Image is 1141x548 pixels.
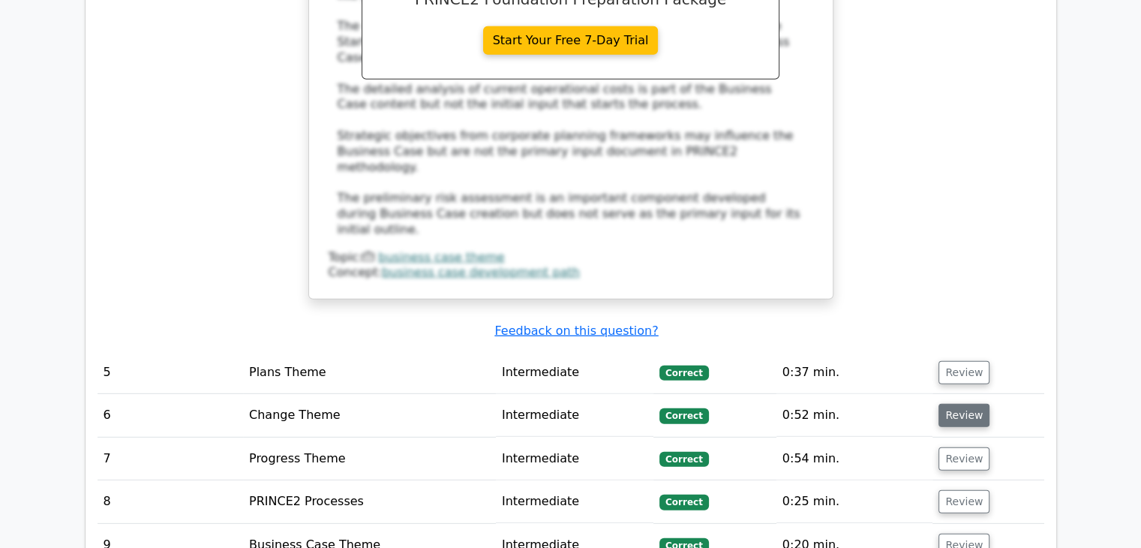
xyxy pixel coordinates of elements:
[938,404,989,427] button: Review
[243,351,496,394] td: Plans Theme
[98,351,243,394] td: 5
[378,250,504,264] a: business case theme
[98,480,243,523] td: 8
[329,250,813,266] div: Topic:
[776,438,933,480] td: 0:54 min.
[243,438,496,480] td: Progress Theme
[938,490,989,513] button: Review
[98,438,243,480] td: 7
[776,480,933,523] td: 0:25 min.
[98,394,243,437] td: 6
[496,351,653,394] td: Intermediate
[329,265,813,281] div: Concept:
[659,495,708,510] span: Correct
[776,394,933,437] td: 0:52 min.
[243,480,496,523] td: PRINCE2 Processes
[494,324,658,338] a: Feedback on this question?
[243,394,496,437] td: Change Theme
[659,408,708,423] span: Correct
[938,361,989,384] button: Review
[496,438,653,480] td: Intermediate
[659,452,708,467] span: Correct
[483,26,659,55] a: Start Your Free 7-Day Trial
[382,265,580,279] a: business case development path
[938,447,989,471] button: Review
[496,480,653,523] td: Intermediate
[776,351,933,394] td: 0:37 min.
[496,394,653,437] td: Intermediate
[659,366,708,381] span: Correct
